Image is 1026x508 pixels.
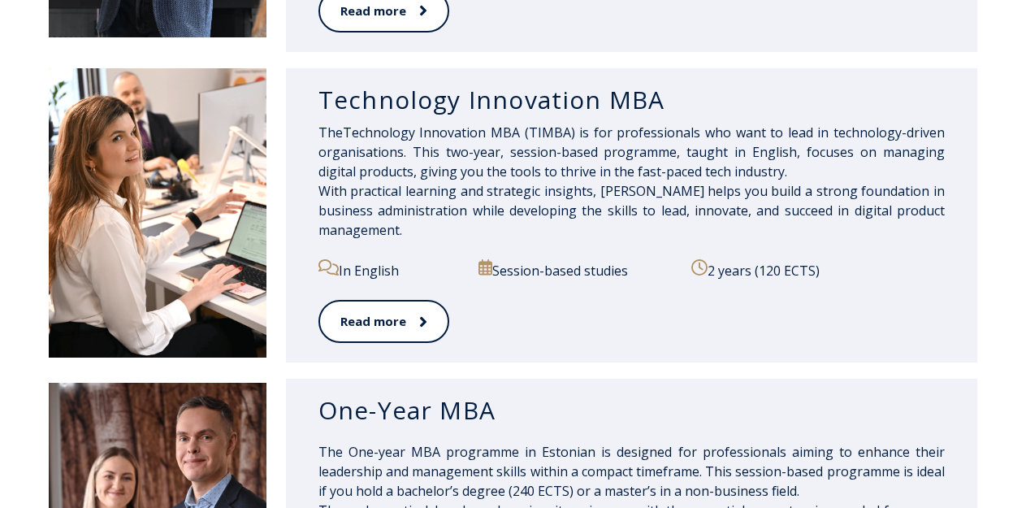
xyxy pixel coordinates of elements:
[503,124,657,141] span: BA (TIMBA) is for profes
[343,124,658,141] span: Technology Innovation M
[318,182,945,239] span: With practical learning and strategic insights, [PERSON_NAME] helps you build a strong foundation...
[318,300,449,343] a: Read more
[318,259,465,280] p: In English
[318,395,945,426] h3: One-Year MBA
[478,259,678,280] p: Session-based studies
[691,259,945,280] p: 2 years (120 ECTS)
[49,68,266,358] img: DSC_2558
[318,85,945,115] h3: Technology Innovation MBA
[318,124,945,180] span: sionals who want to lead in technology-driven organisations. This two-year, session-based program...
[318,124,343,141] span: The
